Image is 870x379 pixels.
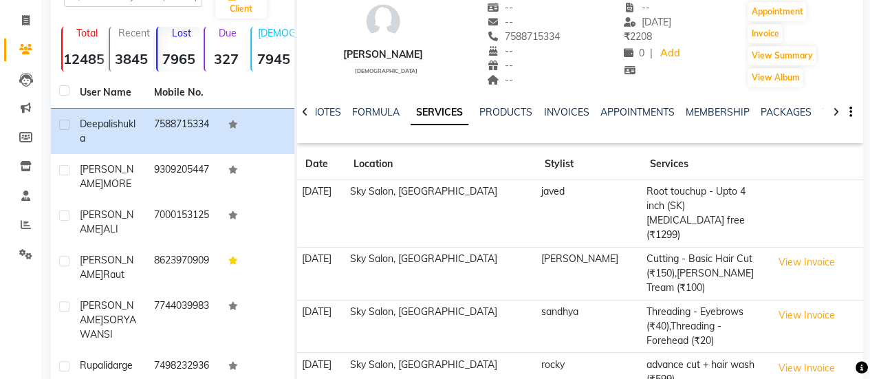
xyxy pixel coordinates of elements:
span: -- [624,1,650,14]
th: Location [345,149,536,180]
span: [PERSON_NAME] [80,208,133,235]
a: Add [658,44,682,63]
td: Sky Salon, [GEOGRAPHIC_DATA] [345,300,536,353]
button: Invoice [748,24,782,43]
td: 7744039983 [146,290,220,350]
span: ALI [103,223,118,235]
span: -- [487,16,513,28]
a: NOTES [310,106,341,118]
button: View Invoice [772,305,841,326]
span: [DATE] [624,16,671,28]
td: Root touchup - Upto 4 inch (SK) [MEDICAL_DATA] free (₹1299) [642,180,768,248]
td: [DATE] [297,300,345,353]
td: 9309205447 [146,154,220,199]
td: sandhya [536,300,642,353]
td: Sky Salon, [GEOGRAPHIC_DATA] [345,180,536,248]
a: PACKAGES [760,106,811,118]
span: -- [487,74,513,86]
td: 7000153125 [146,199,220,245]
th: Mobile No. [146,77,220,109]
p: Recent [116,27,153,39]
td: [DATE] [297,247,345,300]
span: [DEMOGRAPHIC_DATA] [354,67,417,74]
td: Cutting - Basic Hair Cut (₹150),[PERSON_NAME] Tream (₹100) [642,247,768,300]
strong: 3845 [110,50,153,67]
strong: 7965 [157,50,201,67]
p: Lost [163,27,201,39]
span: [PERSON_NAME] [80,254,133,281]
a: PRODUCTS [479,106,532,118]
th: Stylist [536,149,642,180]
span: -- [487,45,513,57]
span: deepali [80,118,113,130]
a: MEMBERSHIP [685,106,749,118]
td: Sky Salon, [GEOGRAPHIC_DATA] [345,247,536,300]
button: View Invoice [772,358,841,379]
span: ₹ [624,30,630,43]
button: View Summary [748,46,816,65]
span: 0 [624,47,644,59]
td: 8623970909 [146,245,220,290]
div: [PERSON_NAME] [343,47,423,62]
p: [DEMOGRAPHIC_DATA] [257,27,295,39]
p: Total [68,27,106,39]
span: 2208 [624,30,652,43]
td: [PERSON_NAME] [536,247,642,300]
span: -- [487,1,513,14]
span: rupali [80,359,107,371]
strong: 7945 [252,50,295,67]
strong: 327 [205,50,248,67]
button: Appointment [748,2,806,21]
span: | [650,46,653,61]
td: 7588715334 [146,109,220,154]
th: User Name [72,77,146,109]
p: Due [208,27,248,39]
span: 7588715334 [487,30,560,43]
span: -- [487,59,513,72]
strong: 12485 [63,50,106,67]
span: SORYAWANSI [80,314,136,340]
img: avatar [362,1,404,42]
td: [DATE] [297,180,345,248]
td: javed [536,180,642,248]
a: FORMULA [352,106,400,118]
span: raut [103,268,124,281]
span: [PERSON_NAME] [80,163,133,190]
span: MORE [103,177,131,190]
a: APPOINTMENTS [600,106,674,118]
span: darge [107,359,133,371]
th: Services [642,149,768,180]
a: SERVICES [411,100,468,125]
button: View Invoice [772,252,841,273]
span: [PERSON_NAME] [80,299,133,326]
th: Date [297,149,345,180]
td: Threading - Eyebrows (₹40),Threading - Forehead (₹20) [642,300,768,353]
button: View Album [748,68,803,87]
a: INVOICES [543,106,589,118]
